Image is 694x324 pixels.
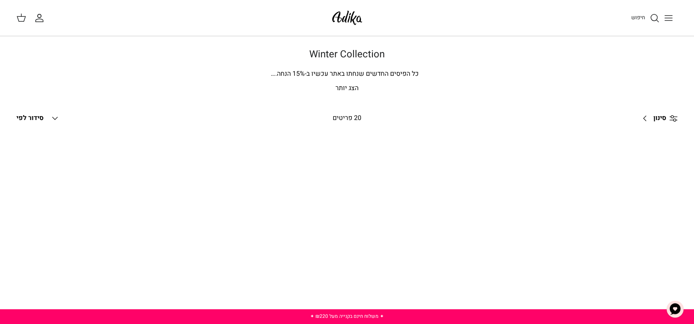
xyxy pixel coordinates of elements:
a: חיפוש [631,13,660,23]
h1: Winter Collection [60,49,634,61]
img: Adika IL [330,8,365,27]
p: הצג יותר [60,83,634,94]
span: 15 [292,69,300,79]
a: ✦ משלוח חינם בקנייה מעל ₪220 ✦ [310,313,384,320]
button: צ'אט [663,297,687,322]
button: Toggle menu [660,9,678,27]
span: % הנחה. [271,69,305,79]
button: סידור לפי [16,109,60,127]
span: סידור לפי [16,113,43,123]
span: חיפוש [631,14,645,21]
div: 20 פריטים [269,113,425,124]
span: כל הפיסים החדשים שנחתו באתר עכשיו ב- [305,69,419,79]
a: סינון [637,109,678,128]
span: סינון [653,113,666,124]
a: החשבון שלי [34,13,48,23]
